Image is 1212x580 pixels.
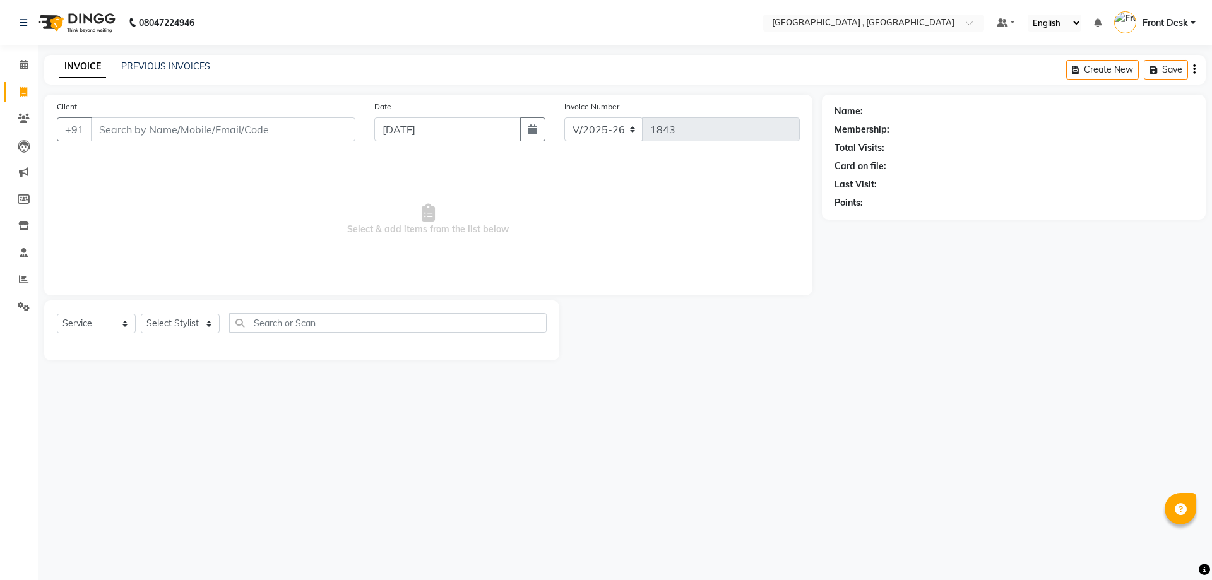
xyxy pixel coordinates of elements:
[1144,60,1188,80] button: Save
[57,157,800,283] span: Select & add items from the list below
[835,105,863,118] div: Name:
[564,101,619,112] label: Invoice Number
[229,313,547,333] input: Search or Scan
[59,56,106,78] a: INVOICE
[57,101,77,112] label: Client
[835,178,877,191] div: Last Visit:
[835,196,863,210] div: Points:
[1066,60,1139,80] button: Create New
[32,5,119,40] img: logo
[57,117,92,141] button: +91
[835,160,886,173] div: Card on file:
[121,61,210,72] a: PREVIOUS INVOICES
[1114,11,1136,33] img: Front Desk
[835,141,884,155] div: Total Visits:
[835,123,889,136] div: Membership:
[91,117,355,141] input: Search by Name/Mobile/Email/Code
[374,101,391,112] label: Date
[1143,16,1188,30] span: Front Desk
[139,5,194,40] b: 08047224946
